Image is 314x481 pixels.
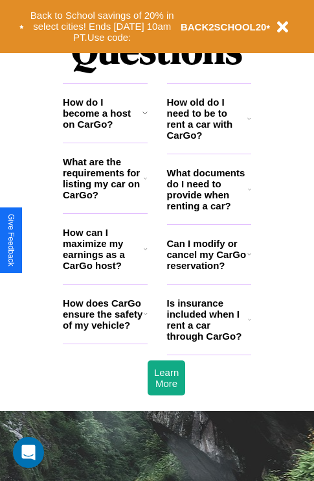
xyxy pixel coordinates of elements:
h3: Is insurance included when I rent a car through CarGo? [167,298,248,342]
h3: How can I maximize my earnings as a CarGo host? [63,227,144,271]
h3: What are the requirements for listing my car on CarGo? [63,156,144,200]
h3: What documents do I need to provide when renting a car? [167,167,249,211]
b: BACK2SCHOOL20 [181,21,267,32]
div: Give Feedback [6,214,16,266]
button: Learn More [148,360,185,395]
h3: How does CarGo ensure the safety of my vehicle? [63,298,144,331]
button: Back to School savings of 20% in select cities! Ends [DATE] 10am PT.Use code: [24,6,181,47]
div: Open Intercom Messenger [13,437,44,468]
h3: How old do I need to be to rent a car with CarGo? [167,97,248,141]
h3: How do I become a host on CarGo? [63,97,142,130]
h3: Can I modify or cancel my CarGo reservation? [167,238,247,271]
